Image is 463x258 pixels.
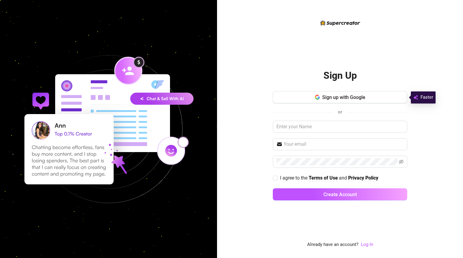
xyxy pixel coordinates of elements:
[4,25,213,234] img: signup-background-D0MIrEPF.svg
[320,20,360,26] img: logo-BBDzfeDw.svg
[361,241,373,248] a: Log In
[323,69,357,82] h2: Sign Up
[420,94,433,101] span: Faster
[309,175,338,181] a: Terms of Use
[273,188,407,200] button: Create Account
[339,175,348,181] span: and
[399,159,404,164] span: eye-invisible
[323,192,357,197] span: Create Account
[273,91,407,103] button: Sign up with Google
[284,141,404,148] input: Your email
[338,109,342,115] span: or
[280,175,309,181] span: I agree to the
[307,241,358,248] span: Already have an account?
[348,175,378,181] a: Privacy Policy
[413,94,418,101] img: svg%3e
[273,121,407,133] input: Enter your Name
[322,94,365,100] span: Sign up with Google
[361,242,373,247] a: Log In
